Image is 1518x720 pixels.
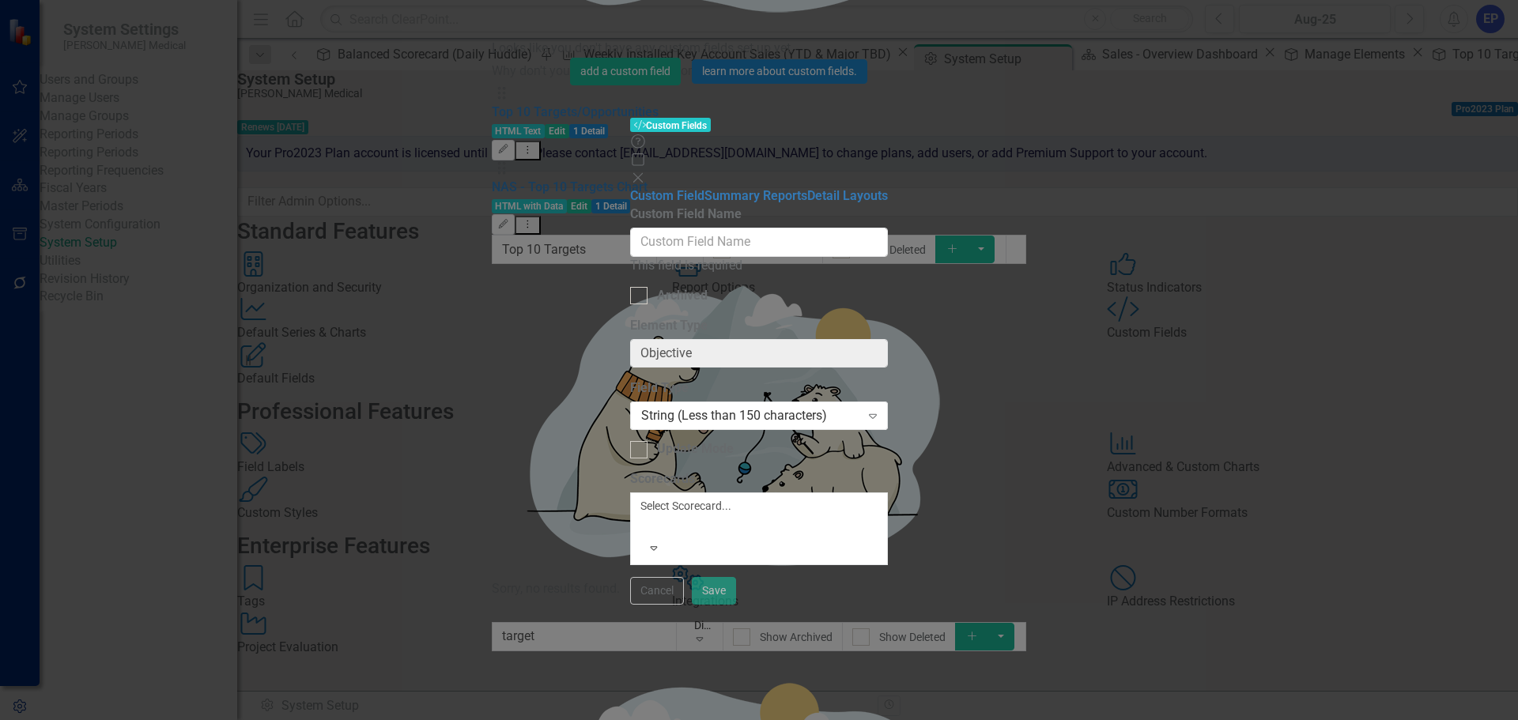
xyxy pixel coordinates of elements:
[657,287,708,305] div: Archived
[630,257,888,275] div: This field is required
[630,228,888,257] input: Custom Field Name
[704,188,807,203] a: Summary Reports
[641,407,860,425] div: String (Less than 150 characters)
[630,577,684,605] button: Cancel
[630,470,888,488] label: Scorecards
[630,317,888,335] label: Element Type
[630,205,742,224] label: Custom Field Name
[657,440,734,458] div: Update Mode
[692,577,736,605] button: Save
[630,379,888,398] label: Field Type
[640,498,878,514] div: Select Scorecard...
[807,188,888,203] a: Detail Layouts
[630,188,704,203] a: Custom Field
[630,118,711,133] span: Custom Fields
